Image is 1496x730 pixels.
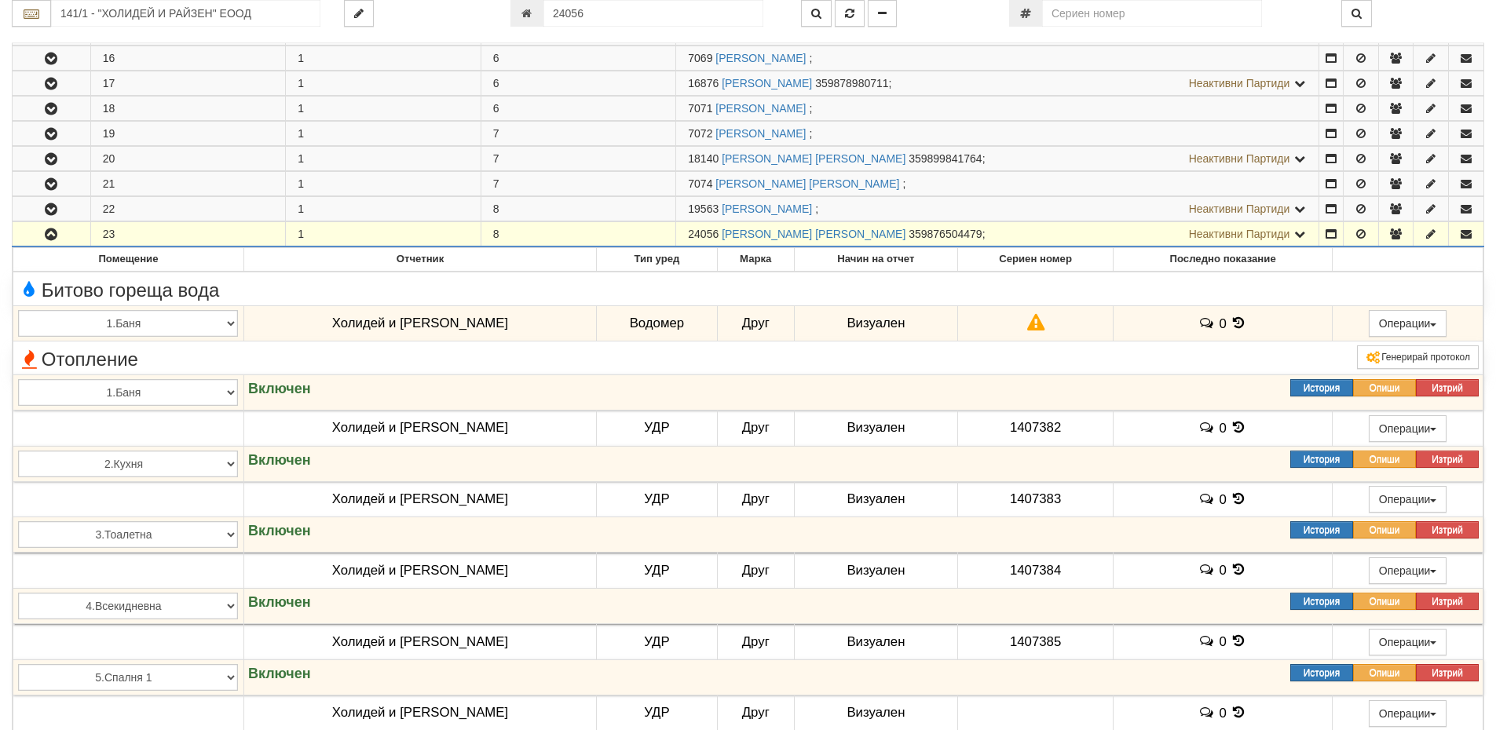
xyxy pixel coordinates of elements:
span: 0 [1219,706,1226,721]
td: 20 [90,147,286,171]
td: 1 [286,172,481,196]
span: 359876504479 [909,228,982,240]
a: [PERSON_NAME] [722,77,812,89]
span: Партида № [688,127,712,140]
td: 16 [90,46,286,71]
td: Друг [717,410,794,446]
span: 1407384 [1010,563,1061,578]
span: Партида № [688,77,719,89]
td: Визуален [794,305,957,341]
button: История [1290,521,1353,538]
th: Тип уред [597,248,718,272]
strong: Включен [248,381,311,396]
td: Друг [717,553,794,589]
td: ; [676,122,1319,146]
span: 6 [493,77,499,89]
span: Партида № [688,203,719,215]
button: Опиши [1353,451,1416,468]
span: Партида № [688,177,712,190]
button: Операции [1369,629,1447,655]
td: 22 [90,197,286,221]
span: История на показанията [1230,705,1247,720]
td: ; [676,46,1319,71]
span: Отопление [17,349,138,370]
td: 1 [286,71,481,96]
th: Марка [717,248,794,272]
td: Визуален [794,624,957,660]
td: 21 [90,172,286,196]
span: 0 [1219,420,1226,435]
td: 1 [286,222,481,247]
td: Друг [717,624,794,660]
span: Партида № [688,228,719,240]
td: Водомер [597,305,718,341]
th: Отчетник [243,248,596,272]
td: 23 [90,222,286,247]
a: [PERSON_NAME] [715,102,806,115]
button: Операции [1369,415,1447,442]
td: ; [676,197,1319,221]
td: 1 [286,122,481,146]
span: История на забележките [1198,316,1219,330]
span: Неактивни Партиди [1189,228,1290,240]
td: 18 [90,97,286,121]
button: Операции [1369,310,1447,337]
th: Сериен номер [958,248,1114,272]
td: Друг [717,481,794,517]
td: УДР [597,481,718,517]
span: 0 [1219,634,1226,649]
button: История [1290,451,1353,468]
span: История на показанията [1230,562,1247,577]
span: История на показанията [1230,491,1247,506]
span: История на забележките [1198,562,1219,577]
button: История [1290,593,1353,610]
span: Неактивни Партиди [1189,152,1290,165]
td: Друг [717,305,794,341]
a: [PERSON_NAME] [715,52,806,64]
th: Начин на отчет [794,248,957,272]
td: УДР [597,410,718,446]
button: Изтрий [1416,664,1479,681]
span: Холидей и [PERSON_NAME] [332,491,508,506]
span: Холидей и [PERSON_NAME] [332,634,508,649]
span: 7 [493,177,499,190]
button: Изтрий [1416,451,1479,468]
th: Последно показание [1114,248,1333,272]
span: 0 [1219,316,1226,330]
span: Холидей и [PERSON_NAME] [332,705,508,720]
td: 19 [90,122,286,146]
span: 7 [493,152,499,165]
strong: Включен [248,594,311,610]
span: Партида № [688,152,719,165]
span: 1407383 [1010,491,1061,506]
span: История на показанията [1230,420,1247,435]
a: [PERSON_NAME] [722,203,812,215]
td: 1 [286,147,481,171]
a: [PERSON_NAME] [PERSON_NAME] [722,228,905,240]
td: УДР [597,624,718,660]
span: Холидей и [PERSON_NAME] [332,420,508,435]
a: [PERSON_NAME] [PERSON_NAME] [715,177,899,190]
button: Изтрий [1416,521,1479,538]
strong: Включен [248,523,311,538]
span: История на забележките [1198,420,1219,435]
span: 6 [493,102,499,115]
button: Опиши [1353,664,1416,681]
strong: Включен [248,452,311,468]
span: 8 [493,228,499,240]
span: 6 [493,52,499,64]
span: Партида № [688,52,712,64]
td: ; [676,222,1319,247]
span: История на забележките [1198,491,1219,506]
td: УДР [597,553,718,589]
button: История [1290,664,1353,681]
td: Визуален [794,410,957,446]
td: ; [676,172,1319,196]
button: Генерирай протокол [1357,345,1479,369]
span: 7 [493,127,499,140]
span: 0 [1219,563,1226,578]
span: 0 [1219,491,1226,506]
button: Операции [1369,486,1447,513]
span: 359899841764 [909,152,982,165]
button: Изтрий [1416,593,1479,610]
